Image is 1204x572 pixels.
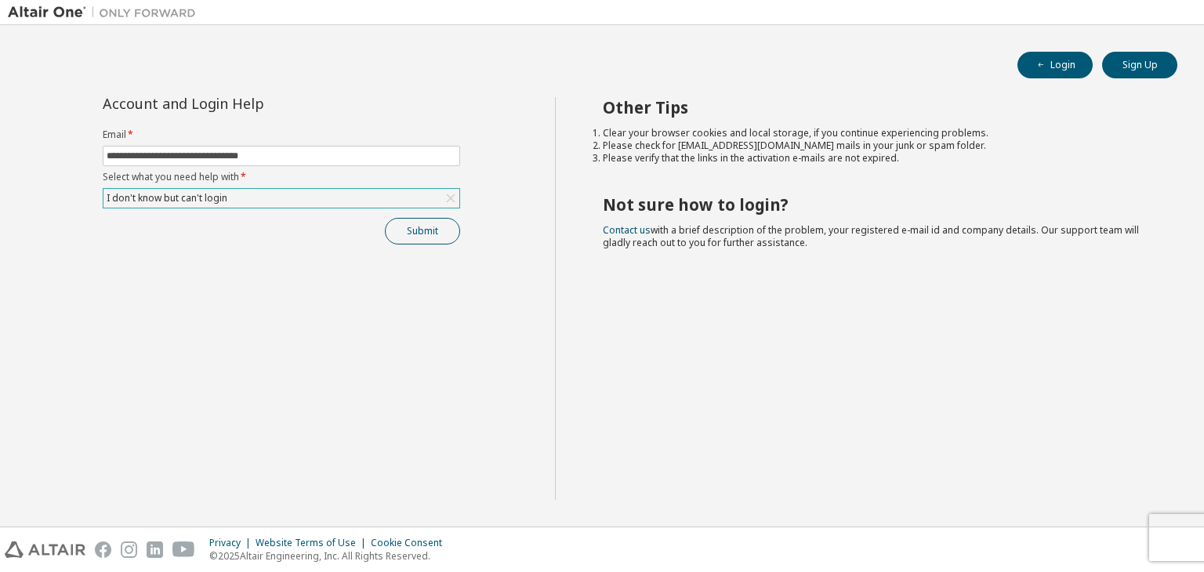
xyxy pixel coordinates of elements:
[603,97,1150,118] h2: Other Tips
[1017,52,1093,78] button: Login
[209,549,451,563] p: © 2025 Altair Engineering, Inc. All Rights Reserved.
[103,171,460,183] label: Select what you need help with
[385,218,460,244] button: Submit
[603,152,1150,165] li: Please verify that the links in the activation e-mails are not expired.
[603,223,651,237] a: Contact us
[103,129,460,141] label: Email
[256,537,371,549] div: Website Terms of Use
[603,139,1150,152] li: Please check for [EMAIL_ADDRESS][DOMAIN_NAME] mails in your junk or spam folder.
[1102,52,1177,78] button: Sign Up
[603,223,1139,249] span: with a brief description of the problem, your registered e-mail id and company details. Our suppo...
[95,541,111,558] img: facebook.svg
[172,541,195,558] img: youtube.svg
[5,541,85,558] img: altair_logo.svg
[209,537,256,549] div: Privacy
[147,541,163,558] img: linkedin.svg
[603,194,1150,215] h2: Not sure how to login?
[8,5,204,20] img: Altair One
[121,541,137,558] img: instagram.svg
[103,189,459,208] div: I don't know but can't login
[603,127,1150,139] li: Clear your browser cookies and local storage, if you continue experiencing problems.
[371,537,451,549] div: Cookie Consent
[104,190,230,207] div: I don't know but can't login
[103,97,389,110] div: Account and Login Help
